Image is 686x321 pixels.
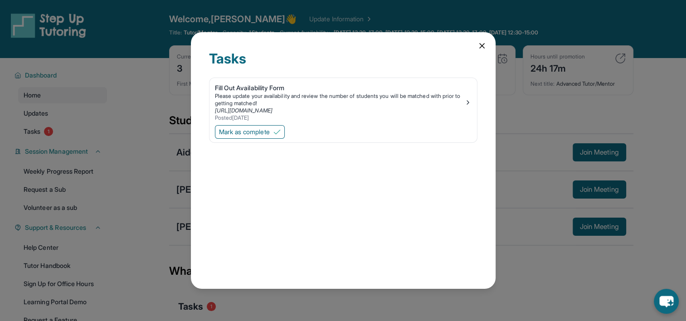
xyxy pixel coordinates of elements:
a: Fill Out Availability FormPlease update your availability and review the number of students you w... [209,78,477,123]
div: Posted [DATE] [215,114,464,122]
span: Mark as complete [219,127,270,136]
a: [URL][DOMAIN_NAME] [215,107,272,114]
button: chat-button [654,289,679,314]
div: Tasks [209,50,477,78]
img: Mark as complete [273,128,281,136]
button: Mark as complete [215,125,285,139]
div: Please update your availability and review the number of students you will be matched with prior ... [215,92,464,107]
div: Fill Out Availability Form [215,83,464,92]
